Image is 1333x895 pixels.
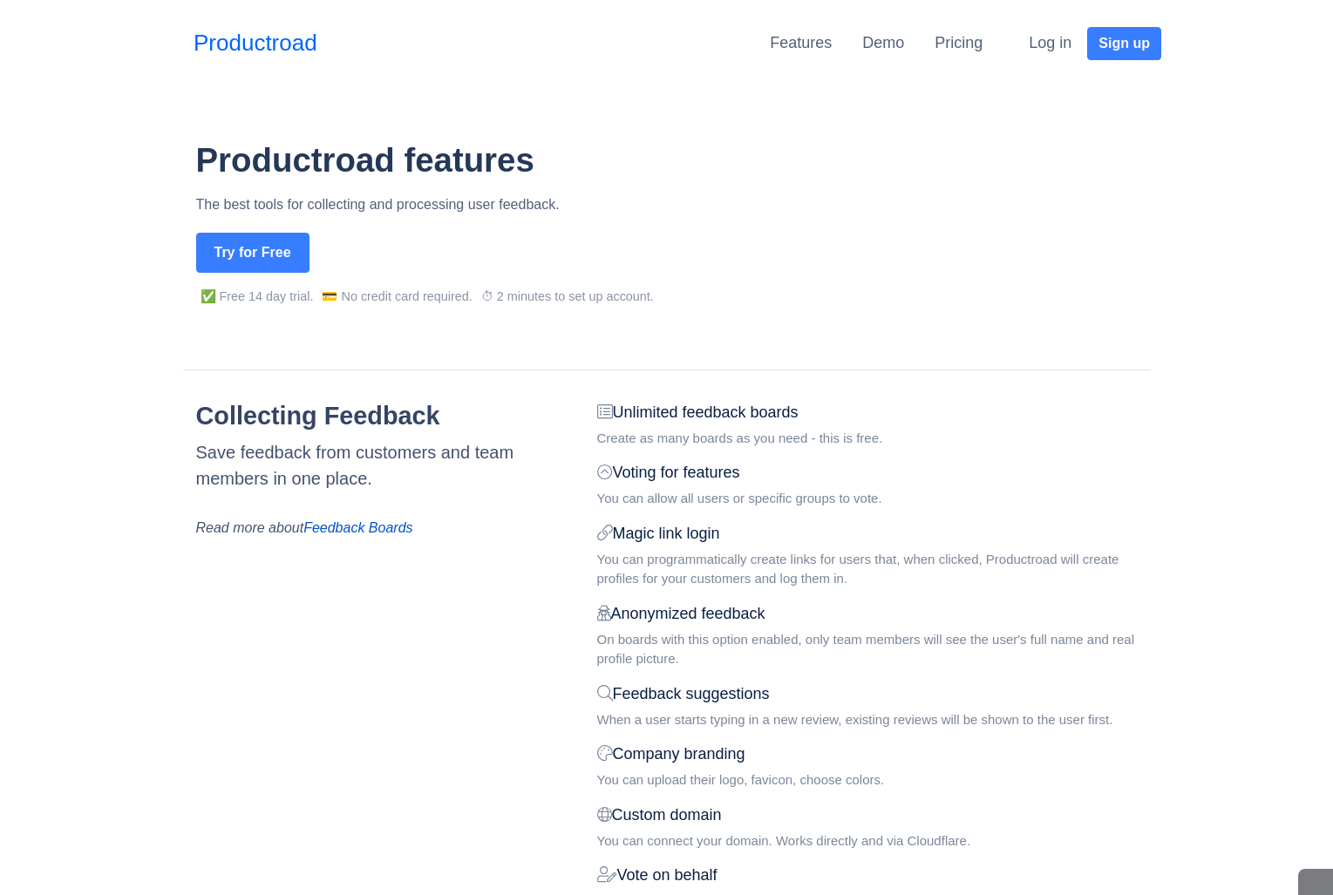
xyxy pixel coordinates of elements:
[597,522,1151,546] div: Magic link login
[481,289,654,303] span: ⏱ 2 minutes to set up account.
[196,140,1151,180] h1: Productroad features
[597,770,1151,790] div: You can upload their logo, favicon, choose colors.
[935,34,983,51] a: Pricing
[597,550,1151,589] div: You can programmatically create links for users that, when clicked, Productroad will create profi...
[597,710,1151,730] div: When a user starts typing in a new review, existing reviews will be shown to the user first.
[196,194,1151,215] p: The best tools for collecting and processing user feedback.
[597,461,1151,485] div: Voting for features
[322,289,472,303] span: 💳 No credit card required.
[1087,27,1161,60] button: Sign up
[201,289,314,303] span: ✅ Free 14 day trial.
[1017,25,1083,61] button: Log in
[196,233,309,273] button: Try for Free
[194,26,317,60] a: Productroad
[597,630,1151,669] div: On boards with this option enabled, only team members will see the user's full name and real prof...
[196,518,565,539] div: Read more about
[597,401,1151,424] div: Unlimited feedback boards
[597,682,1151,706] div: Feedback suggestions
[196,439,565,492] div: Save feedback from customers and team members in one place.
[597,489,1151,509] div: You can allow all users or specific groups to vote.
[597,742,1151,766] div: Company branding
[303,520,412,535] a: Feedback Boards
[597,602,1151,626] div: Anonymized feedback
[597,864,1151,887] div: Vote on behalf
[597,429,1151,449] div: Create as many boards as you need - this is free.
[862,34,904,51] a: Demo
[770,34,832,51] a: Features
[597,803,1151,827] div: Custom domain
[597,831,1151,851] div: You can connect your domain. Works directly and via Cloudflare.
[196,401,584,431] h2: Collecting Feedback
